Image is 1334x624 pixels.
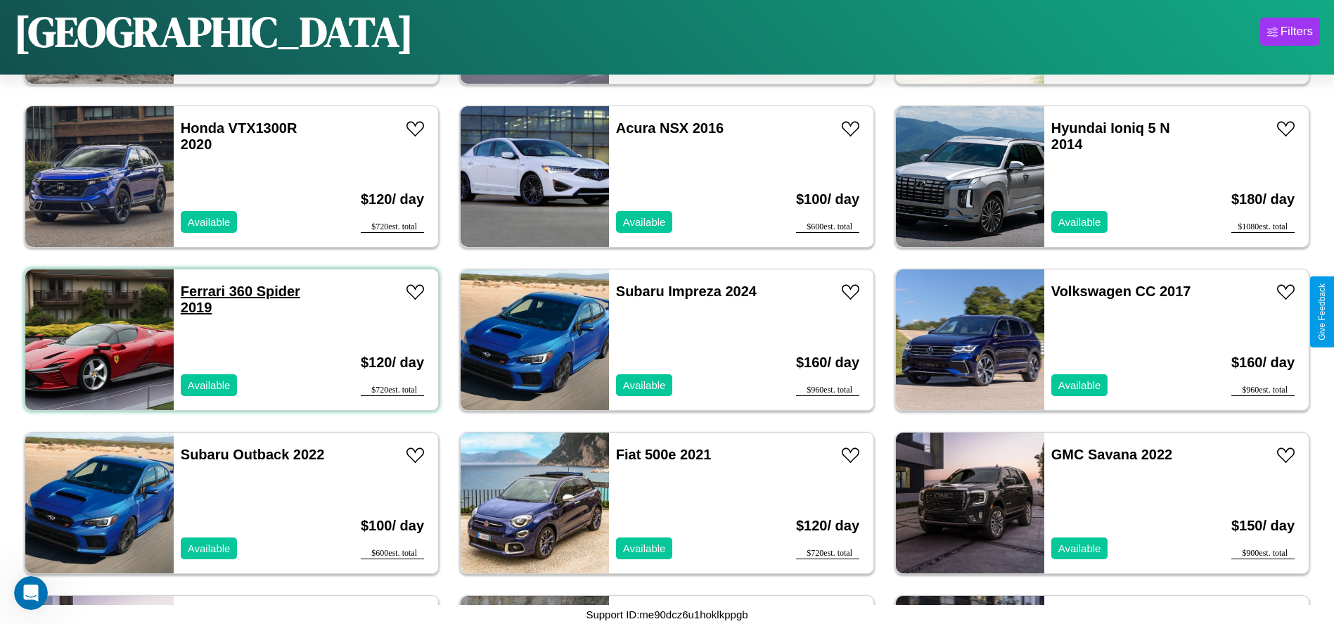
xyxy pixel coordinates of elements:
a: Acura NSX 2016 [616,120,724,136]
h3: $ 120 / day [796,504,859,548]
a: Ferrari 360 Spider 2019 [181,284,300,315]
div: Filters [1281,25,1313,39]
p: Available [1058,376,1101,395]
a: Hyundai Ioniq 5 N 2014 [1051,120,1170,152]
p: Support ID: me90dcz6u1hoklkppgb [586,605,748,624]
div: $ 600 est. total [361,548,424,559]
div: $ 600 est. total [796,222,859,233]
a: Volkswagen CC 2017 [1051,284,1191,299]
p: Available [623,212,666,231]
h1: [GEOGRAPHIC_DATA] [14,3,413,61]
a: GMC Savana 2022 [1051,447,1172,462]
iframe: Intercom live chat [14,576,48,610]
h3: $ 150 / day [1231,504,1295,548]
p: Available [188,376,231,395]
a: Honda VTX1300R 2020 [181,120,297,152]
a: Subaru Outback 2022 [181,447,325,462]
h3: $ 100 / day [361,504,424,548]
p: Available [1058,539,1101,558]
button: Filters [1260,18,1320,46]
h3: $ 160 / day [1231,340,1295,385]
div: Give Feedback [1317,284,1327,340]
a: Subaru Impreza 2024 [616,284,757,299]
h3: $ 180 / day [1231,177,1295,222]
div: $ 720 est. total [796,548,859,559]
h3: $ 120 / day [361,340,424,385]
p: Available [188,212,231,231]
p: Available [188,539,231,558]
h3: $ 120 / day [361,177,424,222]
a: Fiat 500e 2021 [616,447,712,462]
h3: $ 100 / day [796,177,859,222]
h3: $ 160 / day [796,340,859,385]
p: Available [623,376,666,395]
div: $ 900 est. total [1231,548,1295,559]
div: $ 1080 est. total [1231,222,1295,233]
div: $ 720 est. total [361,385,424,396]
div: $ 720 est. total [361,222,424,233]
div: $ 960 est. total [796,385,859,396]
p: Available [1058,212,1101,231]
div: $ 960 est. total [1231,385,1295,396]
p: Available [623,539,666,558]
